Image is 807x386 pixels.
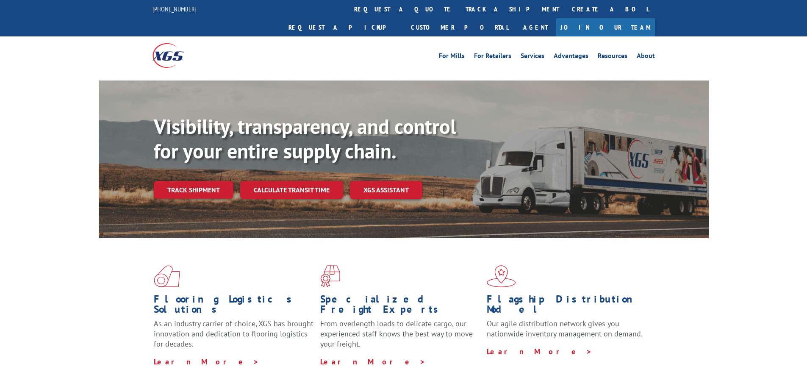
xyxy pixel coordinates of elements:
a: [PHONE_NUMBER] [153,5,197,13]
a: Customer Portal [405,18,515,36]
a: Learn More > [487,347,592,356]
a: Request a pickup [282,18,405,36]
span: Our agile distribution network gives you nationwide inventory management on demand. [487,319,643,339]
img: xgs-icon-focused-on-flooring-red [320,265,340,287]
a: For Retailers [474,53,511,62]
h1: Flagship Distribution Model [487,294,647,319]
a: Resources [598,53,627,62]
a: Learn More > [154,357,259,367]
a: For Mills [439,53,465,62]
h1: Specialized Freight Experts [320,294,480,319]
a: Advantages [554,53,588,62]
a: XGS ASSISTANT [350,181,422,199]
a: Services [521,53,544,62]
span: As an industry carrier of choice, XGS has brought innovation and dedication to flooring logistics... [154,319,313,349]
h1: Flooring Logistics Solutions [154,294,314,319]
a: Calculate transit time [240,181,343,199]
a: Join Our Team [556,18,655,36]
img: xgs-icon-total-supply-chain-intelligence-red [154,265,180,287]
a: About [637,53,655,62]
b: Visibility, transparency, and control for your entire supply chain. [154,113,456,164]
a: Learn More > [320,357,426,367]
img: xgs-icon-flagship-distribution-model-red [487,265,516,287]
a: Track shipment [154,181,233,199]
a: Agent [515,18,556,36]
p: From overlength loads to delicate cargo, our experienced staff knows the best way to move your fr... [320,319,480,356]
